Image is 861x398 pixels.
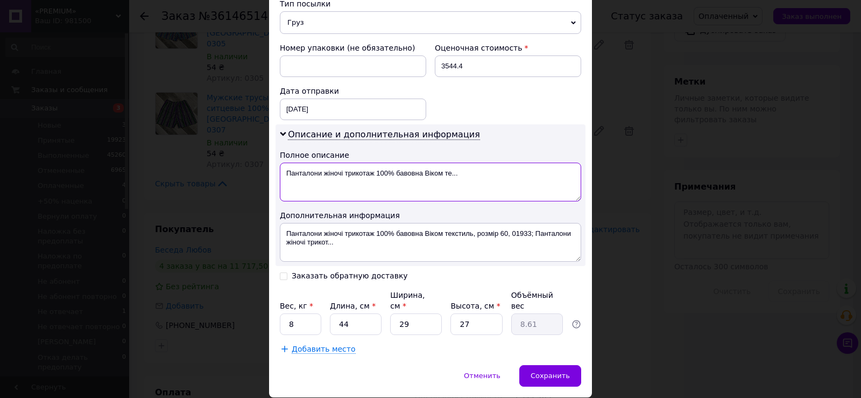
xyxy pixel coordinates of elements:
[280,86,426,96] div: Дата отправки
[531,372,570,380] span: Сохранить
[464,372,500,380] span: Отменить
[280,11,581,34] span: Груз
[288,129,480,140] span: Описание и дополнительная информация
[390,291,425,310] label: Ширина, см
[280,163,581,201] textarea: Панталони жіночі трикотаж 100% бавовна Віком те...
[280,210,581,221] div: Дополнительная информация
[435,43,581,53] div: Оценочная стоимость
[292,271,408,281] div: Заказать обратную доставку
[280,223,581,262] textarea: Панталони жіночі трикотаж 100% бавовна Віком текстиль, розмір 60, 01933; Панталони жіночі трикот...
[330,302,376,310] label: Длина, см
[511,290,563,311] div: Объёмный вес
[280,302,313,310] label: Вес, кг
[280,150,581,160] div: Полное описание
[292,345,356,354] span: Добавить место
[280,43,426,53] div: Номер упаковки (не обязательно)
[450,302,500,310] label: Высота, см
